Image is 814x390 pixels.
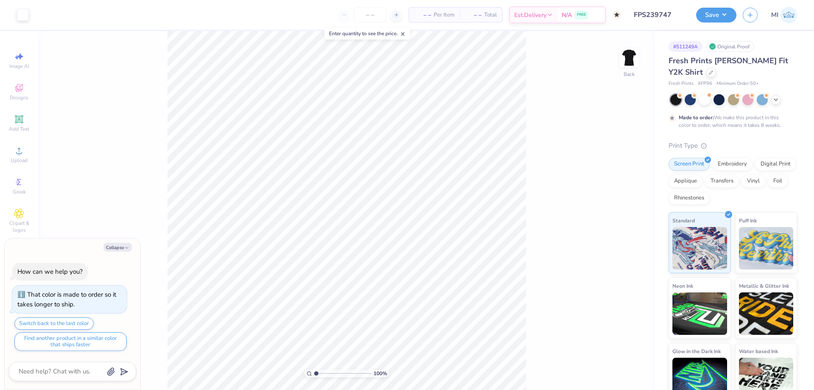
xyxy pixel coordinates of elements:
[11,157,28,164] span: Upload
[669,192,710,205] div: Rhinestones
[374,370,387,377] span: 100 %
[707,41,754,52] div: Original Proof
[465,11,482,20] span: – –
[716,80,759,87] span: Minimum Order: 50 +
[771,10,778,20] span: MI
[739,281,789,290] span: Metallic & Glitter Ink
[13,188,26,195] span: Greek
[562,11,572,20] span: N/A
[9,63,29,70] span: Image AI
[14,317,94,330] button: Switch back to the last color
[577,12,586,18] span: FREE
[712,158,753,171] div: Embroidery
[103,243,132,252] button: Collapse
[10,94,28,101] span: Designs
[484,11,497,20] span: Total
[672,227,727,269] img: Standard
[705,175,739,188] div: Transfers
[621,49,638,66] img: Back
[669,175,702,188] div: Applique
[669,41,702,52] div: # 511249A
[4,220,34,233] span: Clipart & logos
[739,227,794,269] img: Puff Ink
[781,7,797,23] img: Mark Isaac
[669,80,694,87] span: Fresh Prints
[17,267,83,276] div: How can we help you?
[739,292,794,335] img: Metallic & Glitter Ink
[768,175,788,188] div: Foil
[17,290,116,309] div: That color is made to order so it takes longer to ship.
[679,114,783,129] div: We make this product in this color to order, which means it takes 8 weeks.
[672,216,695,225] span: Standard
[14,332,127,351] button: Find another product in a similar color that ships faster
[514,11,546,20] span: Est. Delivery
[672,281,693,290] span: Neon Ink
[9,126,29,132] span: Add Text
[669,141,797,151] div: Print Type
[354,7,387,22] input: – –
[771,7,797,23] a: MI
[669,158,710,171] div: Screen Print
[669,56,788,77] span: Fresh Prints [PERSON_NAME] Fit Y2K Shirt
[739,347,778,356] span: Water based Ink
[739,216,757,225] span: Puff Ink
[414,11,431,20] span: – –
[742,175,765,188] div: Vinyl
[672,292,727,335] img: Neon Ink
[324,28,410,39] div: Enter quantity to see the price.
[696,8,736,22] button: Save
[627,6,690,23] input: Untitled Design
[679,114,714,121] strong: Made to order:
[698,80,712,87] span: # FP96
[672,347,721,356] span: Glow in the Dark Ink
[624,70,635,78] div: Back
[755,158,796,171] div: Digital Print
[434,11,454,20] span: Per Item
